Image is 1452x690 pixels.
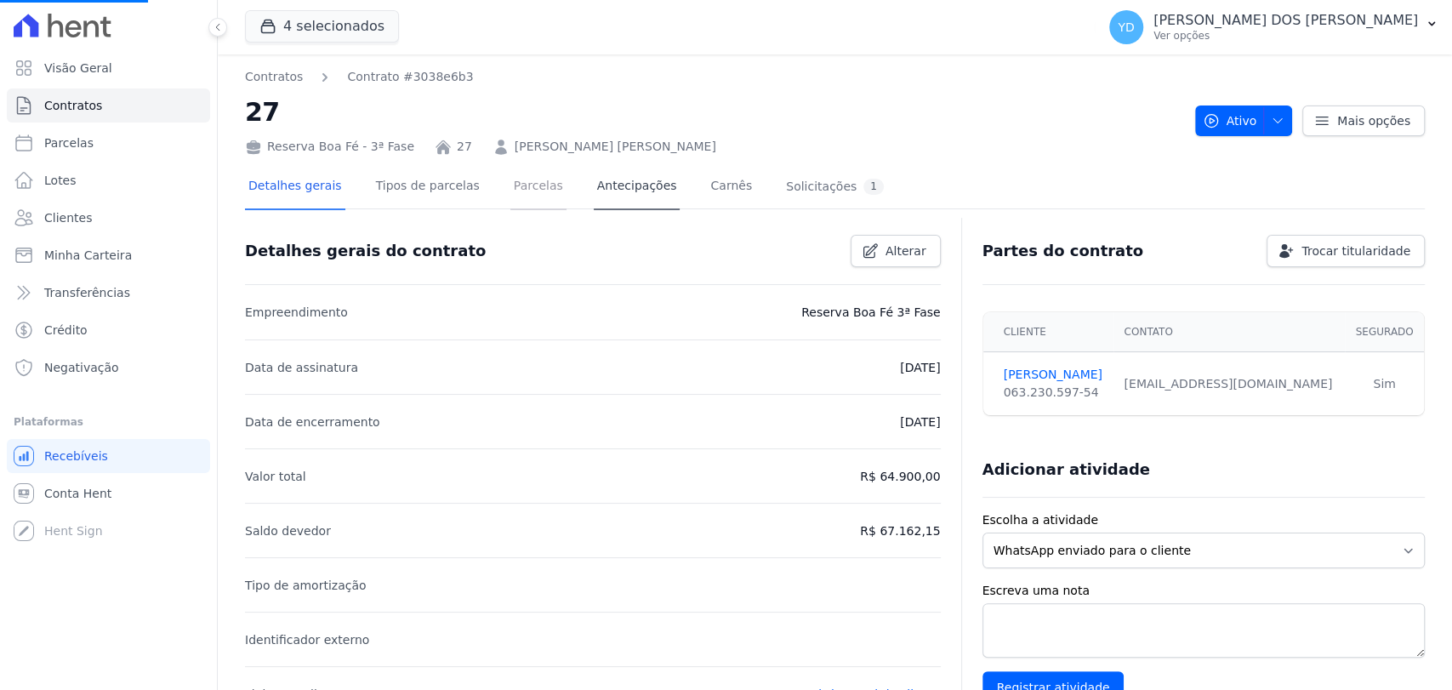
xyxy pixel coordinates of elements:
a: 27 [457,138,472,156]
a: Crédito [7,313,210,347]
span: Lotes [44,172,77,189]
p: Empreendimento [245,302,348,322]
button: YD [PERSON_NAME] DOS [PERSON_NAME] Ver opções [1096,3,1452,51]
a: Antecipações [594,165,680,210]
a: Detalhes gerais [245,165,345,210]
nav: Breadcrumb [245,68,474,86]
span: Parcelas [44,134,94,151]
a: Negativação [7,351,210,385]
th: Cliente [983,312,1114,352]
span: Transferências [44,284,130,301]
h3: Detalhes gerais do contrato [245,241,486,261]
a: Carnês [707,165,755,210]
a: Tipos de parcelas [373,165,483,210]
span: Negativação [44,359,119,376]
a: Parcelas [510,165,567,210]
a: Trocar titularidade [1267,235,1425,267]
p: [PERSON_NAME] DOS [PERSON_NAME] [1153,12,1418,29]
a: Transferências [7,276,210,310]
button: 4 selecionados [245,10,399,43]
p: Saldo devedor [245,521,331,541]
span: Visão Geral [44,60,112,77]
p: Data de assinatura [245,357,358,378]
a: Lotes [7,163,210,197]
a: Contratos [7,88,210,123]
nav: Breadcrumb [245,68,1182,86]
a: Contratos [245,68,303,86]
p: Valor total [245,466,306,487]
div: 063.230.597-54 [1004,384,1104,402]
span: Mais opções [1337,112,1410,129]
a: Contrato #3038e6b3 [347,68,473,86]
a: Solicitações1 [783,165,887,210]
span: Clientes [44,209,92,226]
div: [EMAIL_ADDRESS][DOMAIN_NAME] [1124,375,1335,393]
span: YD [1118,21,1134,33]
a: [PERSON_NAME] [1004,366,1104,384]
span: Ativo [1203,105,1257,136]
p: R$ 67.162,15 [860,521,940,541]
a: Recebíveis [7,439,210,473]
span: Minha Carteira [44,247,132,264]
h2: 27 [245,93,1182,131]
div: Reserva Boa Fé - 3ª Fase [245,138,414,156]
p: Reserva Boa Fé 3ª Fase [801,302,940,322]
h3: Adicionar atividade [982,459,1150,480]
button: Ativo [1195,105,1293,136]
p: Tipo de amortização [245,575,367,596]
span: Contratos [44,97,102,114]
span: Conta Hent [44,485,111,502]
a: Visão Geral [7,51,210,85]
label: Escolha a atividade [982,511,1425,529]
label: Escreva uma nota [982,582,1425,600]
p: Ver opções [1153,29,1418,43]
p: R$ 64.900,00 [860,466,940,487]
td: Sim [1345,352,1424,416]
a: [PERSON_NAME] [PERSON_NAME] [515,138,716,156]
a: Mais opções [1302,105,1425,136]
span: Crédito [44,322,88,339]
span: Trocar titularidade [1301,242,1410,259]
a: Minha Carteira [7,238,210,272]
div: 1 [863,179,884,195]
div: Solicitações [786,179,884,195]
th: Contato [1113,312,1345,352]
span: Recebíveis [44,448,108,465]
p: Data de encerramento [245,412,380,432]
a: Parcelas [7,126,210,160]
th: Segurado [1345,312,1424,352]
div: Plataformas [14,412,203,432]
h3: Partes do contrato [982,241,1144,261]
p: [DATE] [900,357,940,378]
p: Identificador externo [245,630,369,650]
a: Conta Hent [7,476,210,510]
p: [DATE] [900,412,940,432]
a: Clientes [7,201,210,235]
a: Alterar [851,235,941,267]
span: Alterar [885,242,926,259]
